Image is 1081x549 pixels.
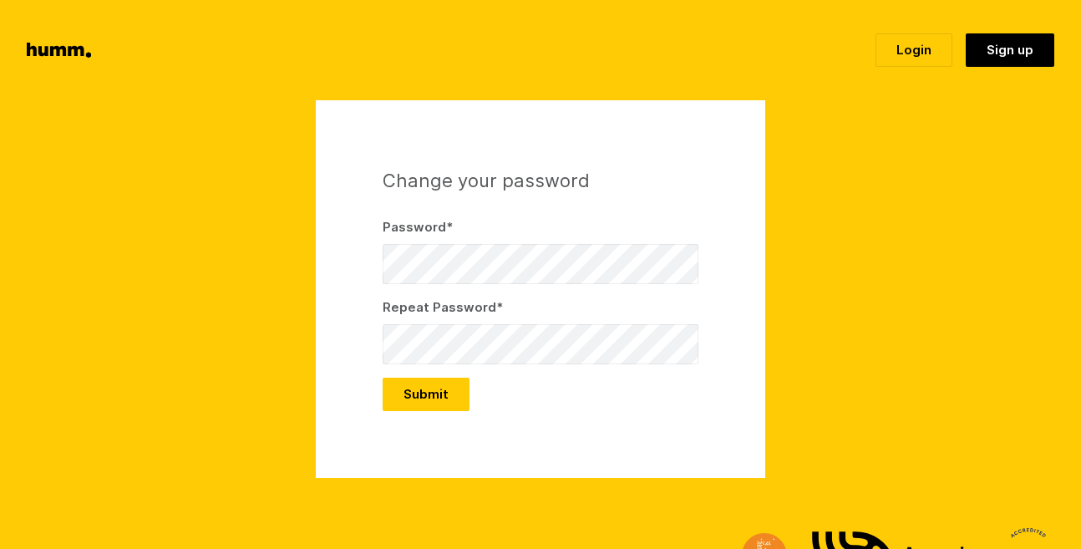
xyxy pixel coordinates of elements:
span: This field is required [496,299,503,315]
h1: Change your password [383,167,698,197]
label: Password [383,217,698,237]
button: Submit [383,378,469,411]
a: Sign up [966,33,1054,67]
a: Login [875,33,952,67]
label: Repeat Password [383,297,698,318]
span: This field is required [446,219,453,235]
